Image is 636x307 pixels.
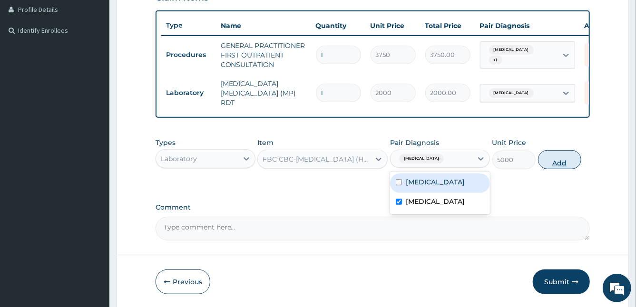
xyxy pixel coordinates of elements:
[406,177,465,187] label: [MEDICAL_DATA]
[475,16,580,35] th: Pair Diagnosis
[49,53,160,66] div: Chat with us now
[538,150,581,169] button: Add
[311,16,366,35] th: Quantity
[161,154,197,163] div: Laboratory
[533,269,590,294] button: Submit
[492,138,527,147] label: Unit Price
[161,46,216,64] td: Procedures
[390,138,439,147] label: Pair Diagnosis
[366,16,421,35] th: Unit Price
[161,84,216,102] td: Laboratory
[216,74,311,112] td: [MEDICAL_DATA] [MEDICAL_DATA] (MP) RDT
[263,154,371,164] div: FBC CBC-[MEDICAL_DATA] (HAEMOGRAM) - [BLOOD]
[216,36,311,74] td: GENERAL PRACTITIONER FIRST OUTPATIENT CONSULTATION
[489,56,502,65] span: + 1
[399,154,444,163] span: [MEDICAL_DATA]
[156,139,176,147] label: Types
[421,16,475,35] th: Total Price
[406,197,465,206] label: [MEDICAL_DATA]
[489,88,534,98] span: [MEDICAL_DATA]
[161,17,216,34] th: Type
[156,5,179,28] div: Minimize live chat window
[580,16,627,35] th: Actions
[18,48,39,71] img: d_794563401_company_1708531726252_794563401
[156,269,210,294] button: Previous
[55,93,131,189] span: We're online!
[257,138,274,147] label: Item
[489,45,534,55] span: [MEDICAL_DATA]
[216,16,311,35] th: Name
[156,203,590,211] label: Comment
[5,205,181,239] textarea: Type your message and hit 'Enter'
